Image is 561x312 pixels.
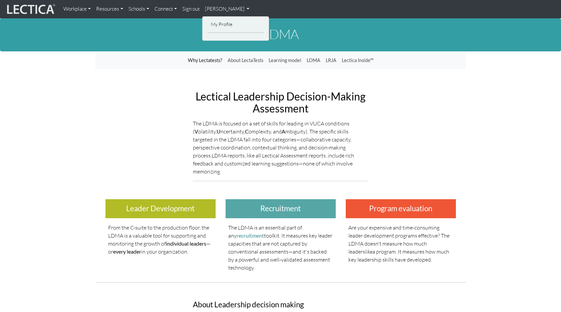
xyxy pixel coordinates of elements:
strong: individual leaders [166,240,206,247]
a: Resources [93,3,126,16]
p: The LDMA is an essential part of any toolkit. It measures key leader capacities that are not capt... [228,224,333,272]
h2: Lectical Leadership Decision-Making Assessment [193,90,368,114]
a: About LectaTests [225,54,266,67]
a: Connect [152,3,180,16]
h3: Recruitment [226,199,336,218]
h3: About Leadership decision making [193,301,368,309]
h1: LDMA [95,27,466,41]
h3: Program evaluation [346,199,456,218]
strong: U [217,128,221,134]
a: [PERSON_NAME] [202,3,252,16]
a: Sign out [180,3,202,16]
strong: V [195,128,198,134]
a: Why Lectatests? [185,54,225,67]
p: The LDMA is focused on a set of skills for leading in VUCA conditions ( olatility, ncertainty, om... [193,119,368,176]
p: From the C-suite to the production floor, the LDMA is a valuable tool for supporting and monitori... [108,224,213,256]
strong: every leader [113,248,141,255]
em: like [365,248,372,255]
p: Are your expensive and time-consuming leader development programs effective? The LDMA doesn't mea... [348,224,453,264]
h3: Leader Development [105,199,216,218]
a: Workplace [61,3,93,16]
strong: A [282,128,285,134]
a: Schools [126,3,152,16]
img: lecticalive [5,3,55,16]
a: Lectica Inside™ [339,54,376,67]
a: LRJA [323,54,339,67]
a: recruitment [237,232,264,239]
a: LDMA [304,54,323,67]
strong: C [245,128,249,134]
a: My Profile [209,20,263,29]
a: Learning model [266,54,304,67]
